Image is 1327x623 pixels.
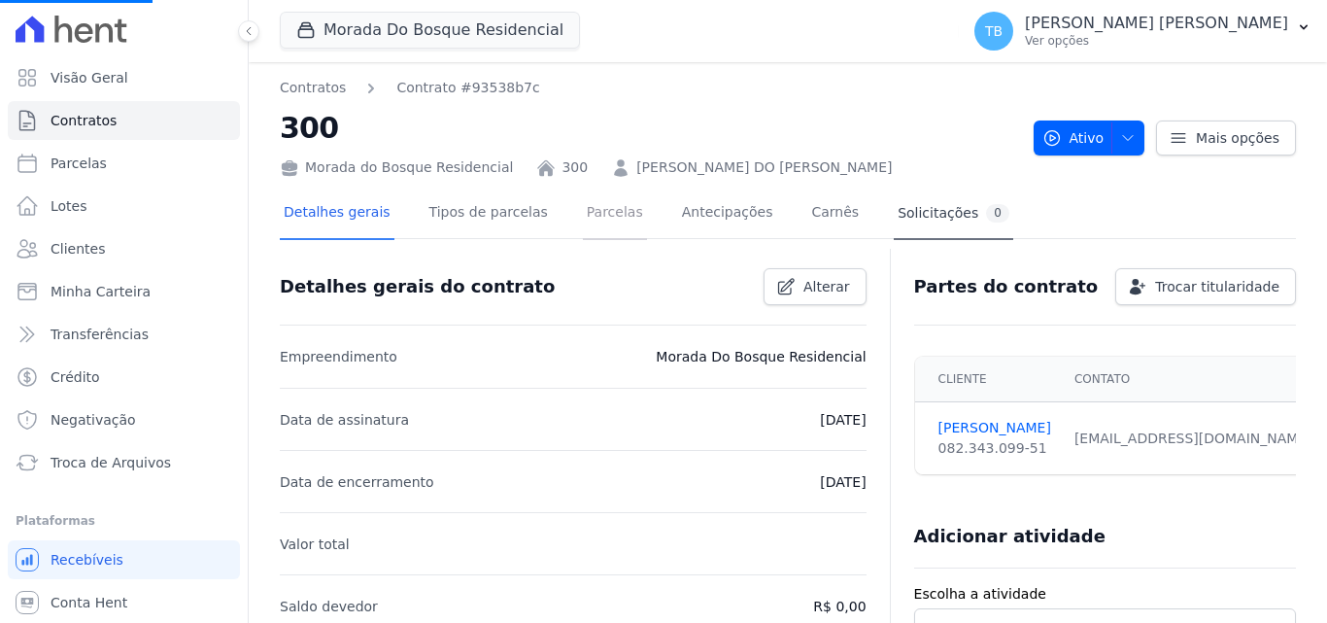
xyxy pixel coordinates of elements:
[280,78,346,98] a: Contratos
[914,525,1106,548] h3: Adicionar atividade
[764,268,867,305] a: Alterar
[8,358,240,397] a: Crédito
[8,443,240,482] a: Troca de Arquivos
[8,315,240,354] a: Transferências
[280,157,513,178] div: Morada do Bosque Residencial
[280,470,434,494] p: Data de encerramento
[280,595,378,618] p: Saldo devedor
[51,593,127,612] span: Conta Hent
[51,410,136,430] span: Negativação
[561,157,588,178] a: 300
[938,438,1051,459] div: 082.343.099-51
[51,453,171,472] span: Troca de Arquivos
[280,345,397,368] p: Empreendimento
[280,106,1018,150] h2: 300
[8,144,240,183] a: Parcelas
[280,275,555,298] h3: Detalhes gerais do contrato
[914,584,1296,605] label: Escolha a atividade
[1025,33,1288,49] p: Ver opções
[51,239,105,259] span: Clientes
[8,400,240,439] a: Negativação
[678,189,777,240] a: Antecipações
[938,418,1051,438] a: [PERSON_NAME]
[1155,277,1279,296] span: Trocar titularidade
[425,189,552,240] a: Tipos de parcelas
[8,583,240,622] a: Conta Hent
[280,78,540,98] nav: Breadcrumb
[396,78,539,98] a: Contrato #93538b7c
[915,357,1063,402] th: Cliente
[894,189,1013,240] a: Solicitações0
[1196,128,1279,148] span: Mais opções
[8,187,240,225] a: Lotes
[51,550,123,570] span: Recebíveis
[1025,14,1288,33] p: [PERSON_NAME] [PERSON_NAME]
[1042,121,1105,156] span: Ativo
[985,24,1003,38] span: TB
[1156,121,1296,156] a: Mais opções
[280,408,409,432] p: Data de assinatura
[51,154,107,173] span: Parcelas
[8,101,240,140] a: Contratos
[8,58,240,97] a: Visão Geral
[8,540,240,579] a: Recebíveis
[1034,121,1145,156] button: Ativo
[656,345,866,368] p: Morada Do Bosque Residencial
[636,157,892,178] a: [PERSON_NAME] DO [PERSON_NAME]
[813,595,866,618] p: R$ 0,00
[914,275,1099,298] h3: Partes do contrato
[280,533,350,556] p: Valor total
[807,189,863,240] a: Carnês
[51,282,151,301] span: Minha Carteira
[1115,268,1296,305] a: Trocar titularidade
[51,111,117,130] span: Contratos
[280,189,394,240] a: Detalhes gerais
[51,367,100,387] span: Crédito
[583,189,647,240] a: Parcelas
[820,470,866,494] p: [DATE]
[280,78,1018,98] nav: Breadcrumb
[959,4,1327,58] button: TB [PERSON_NAME] [PERSON_NAME] Ver opções
[280,12,580,49] button: Morada Do Bosque Residencial
[51,325,149,344] span: Transferências
[898,204,1009,223] div: Solicitações
[8,272,240,311] a: Minha Carteira
[820,408,866,432] p: [DATE]
[986,204,1009,223] div: 0
[51,196,87,216] span: Lotes
[51,68,128,87] span: Visão Geral
[16,509,232,533] div: Plataformas
[803,277,850,296] span: Alterar
[8,229,240,268] a: Clientes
